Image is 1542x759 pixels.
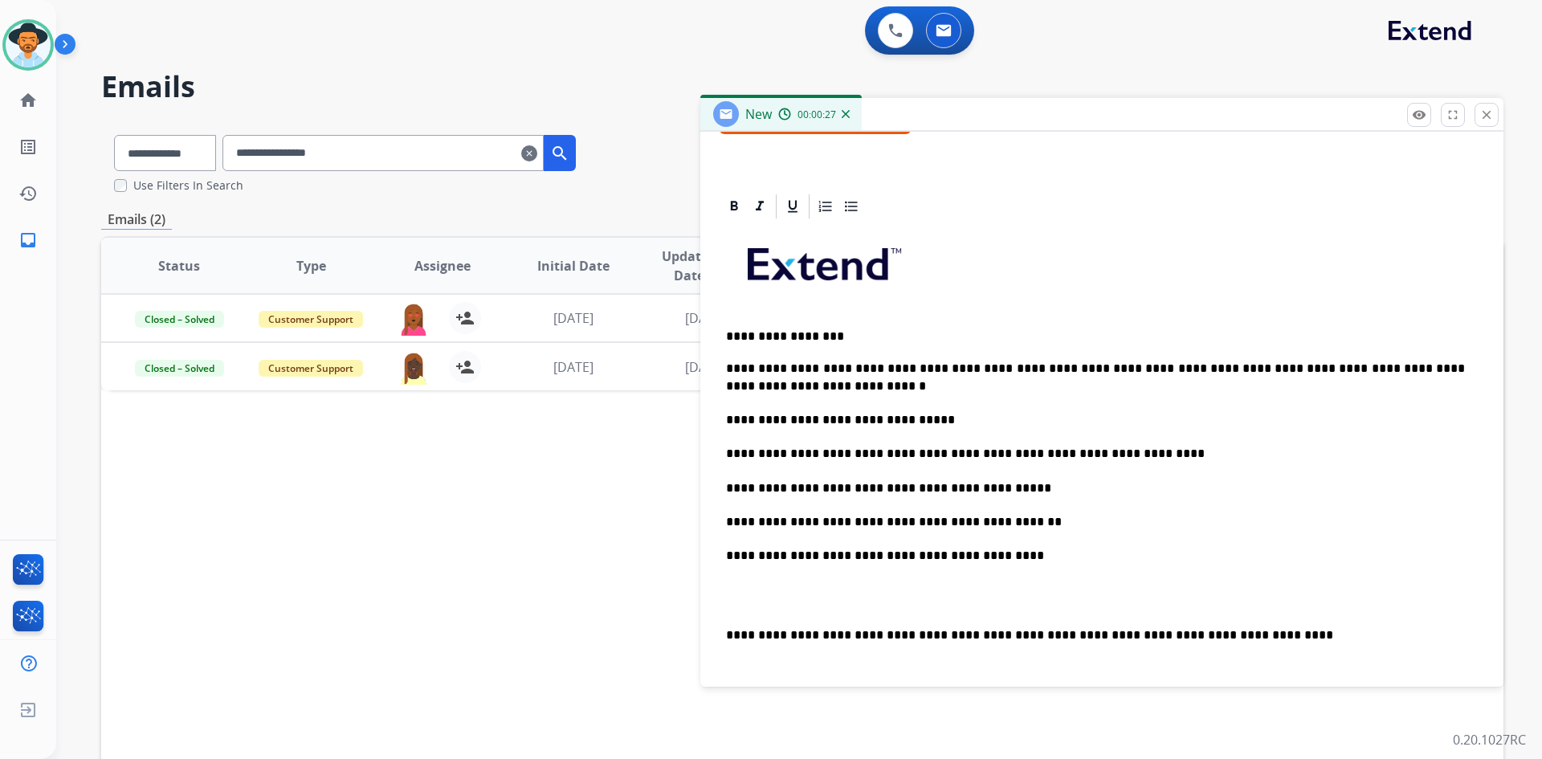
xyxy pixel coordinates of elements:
label: Use Filters In Search [133,178,243,194]
span: [DATE] [685,358,725,376]
mat-icon: person_add [455,308,475,328]
div: Italic [748,194,772,218]
p: 0.20.1027RC [1453,730,1526,749]
span: Closed – Solved [135,311,224,328]
span: Customer Support [259,360,363,377]
mat-icon: history [18,184,38,203]
div: Bullet List [839,194,863,218]
img: agent-avatar [398,302,430,336]
mat-icon: clear [521,144,537,163]
div: Underline [781,194,805,218]
img: agent-avatar [398,351,430,385]
span: [DATE] [553,358,594,376]
span: Initial Date [537,256,610,275]
span: Type [296,256,326,275]
span: Closed – Solved [135,360,224,377]
div: Bold [722,194,746,218]
span: [DATE] [553,309,594,327]
h2: Emails [101,71,1503,103]
span: 00:00:27 [798,108,836,121]
mat-icon: fullscreen [1446,108,1460,122]
p: Emails (2) [101,210,172,230]
span: Customer Support [259,311,363,328]
mat-icon: remove_red_eye [1412,108,1426,122]
span: New [745,105,772,123]
div: Ordered List [814,194,838,218]
mat-icon: person_add [455,357,475,377]
img: avatar [6,22,51,67]
mat-icon: list_alt [18,137,38,157]
span: Assignee [414,256,471,275]
span: [DATE] [685,309,725,327]
mat-icon: search [550,144,569,163]
mat-icon: inbox [18,231,38,250]
mat-icon: home [18,91,38,110]
mat-icon: close [1479,108,1494,122]
span: Status [158,256,200,275]
span: Updated Date [653,247,726,285]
